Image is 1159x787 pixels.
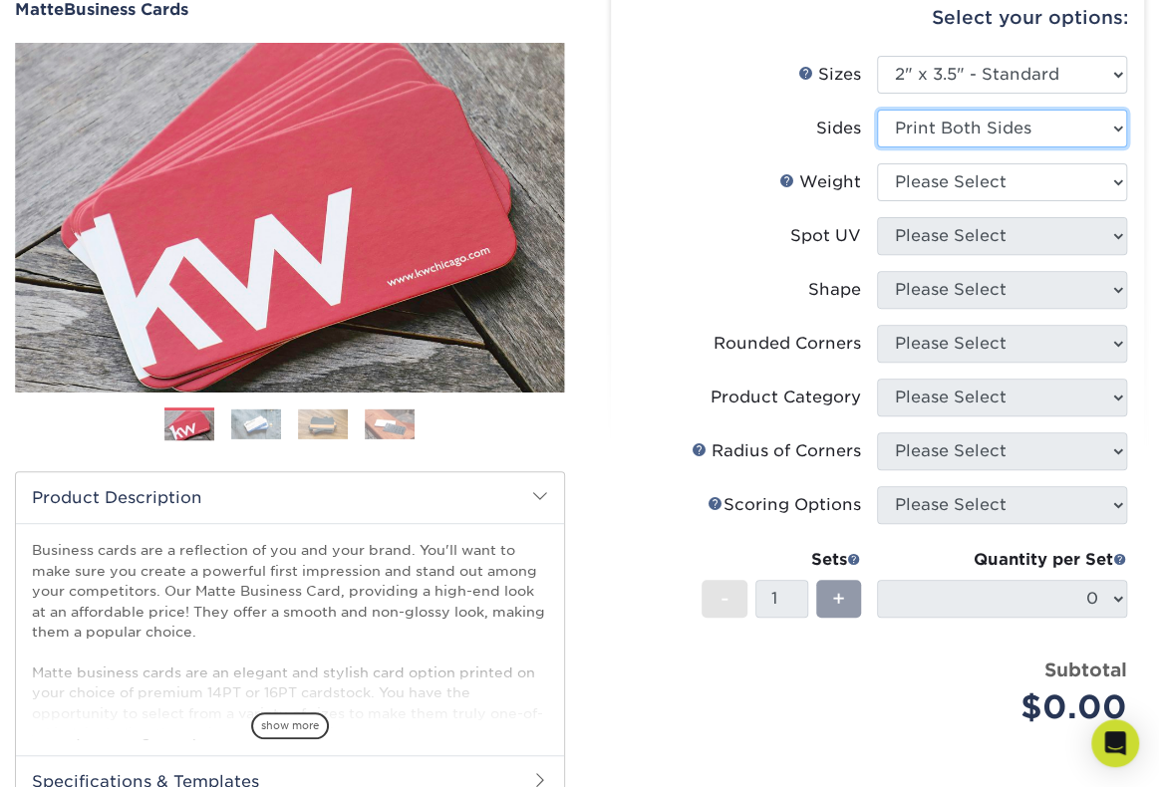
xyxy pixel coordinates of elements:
div: Product Category [711,386,861,409]
span: - [720,584,728,614]
div: Spot UV [790,224,861,248]
div: Weight [779,170,861,194]
img: Business Cards 02 [231,408,281,439]
div: Rounded Corners [714,332,861,356]
div: Shape [808,278,861,302]
div: Radius of Corners [692,439,861,463]
span: show more [251,712,329,739]
h2: Product Description [16,472,564,523]
img: Business Cards 04 [365,408,415,439]
div: Quantity per Set [877,548,1127,572]
img: Business Cards 01 [164,400,214,450]
div: Scoring Options [708,493,861,517]
img: Business Cards 03 [298,408,348,439]
div: Open Intercom Messenger [1091,719,1139,767]
div: Sizes [798,63,861,87]
div: Sets [702,548,861,572]
div: Sides [816,117,861,140]
span: + [832,584,845,614]
div: $0.00 [892,683,1127,731]
strong: Subtotal [1044,658,1127,680]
